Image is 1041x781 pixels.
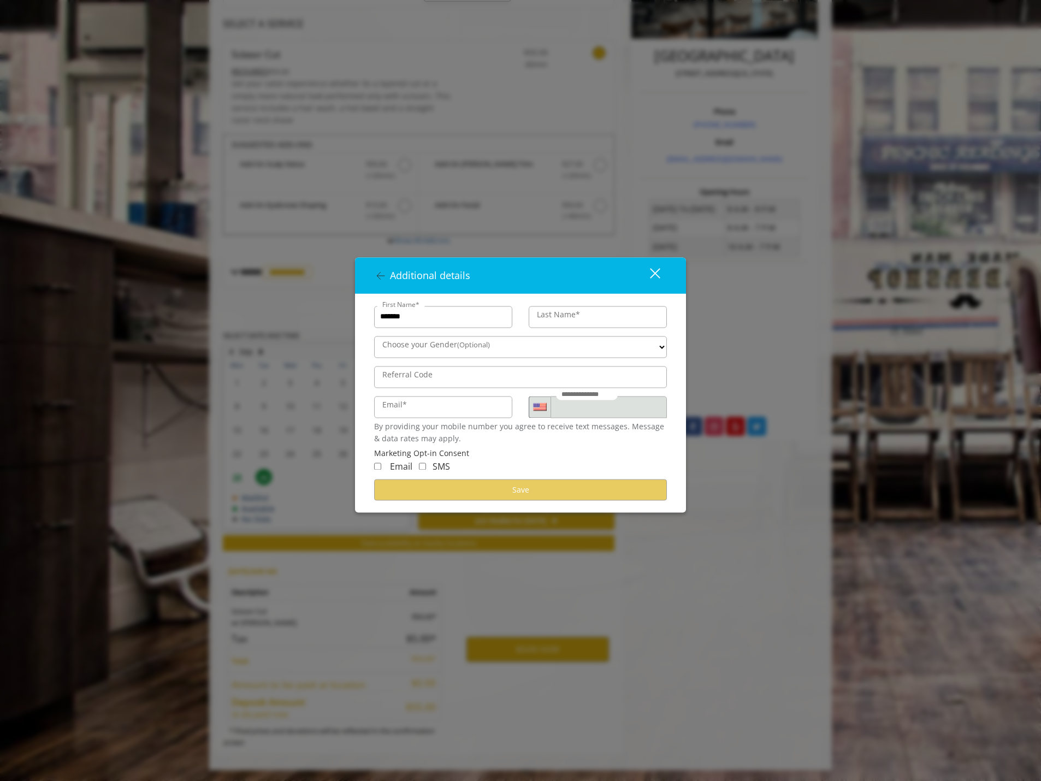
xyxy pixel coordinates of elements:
[390,269,470,282] span: Additional details
[377,299,425,310] label: First Name*
[377,399,412,411] label: Email*
[374,463,381,470] input: Receive Marketing Email
[374,336,667,358] select: Choose your Gender
[377,339,495,351] label: Choose your Gender
[531,309,585,321] label: Last Name*
[374,306,512,328] input: FirstName
[390,460,412,472] span: Email
[374,421,667,445] div: By providing your mobile number you agree to receive text messages. Message & data rates may apply.
[637,268,659,284] div: close dialog
[374,366,667,388] input: ReferralCode
[377,369,438,381] label: Referral Code
[529,306,667,328] input: Lastname
[374,480,667,501] button: Save
[433,460,450,472] span: SMS
[512,484,529,495] span: Save
[529,396,551,418] div: Country
[630,264,667,287] button: close dialog
[374,448,667,460] div: Marketing Opt-in Consent
[374,396,512,418] input: Email
[457,340,490,350] span: (Optional)
[419,463,426,470] input: Receive Marketing SMS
